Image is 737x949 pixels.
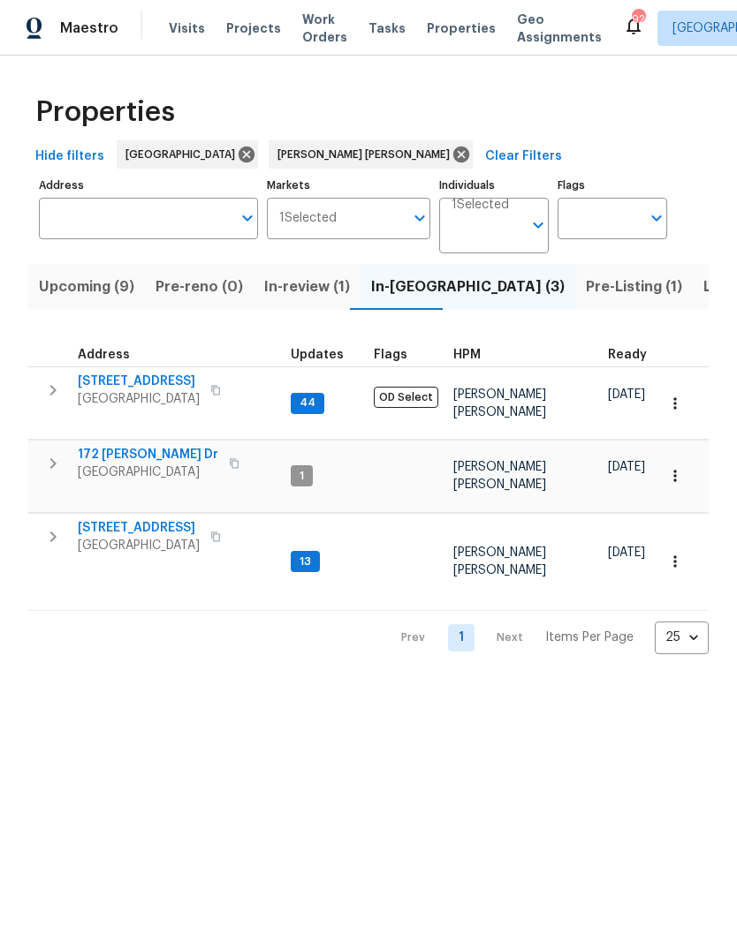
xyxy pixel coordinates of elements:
[39,180,258,191] label: Address
[125,146,242,163] span: [GEOGRAPHIC_DATA]
[632,11,644,28] div: 92
[291,349,344,361] span: Updates
[235,206,260,230] button: Open
[439,180,549,191] label: Individuals
[608,349,647,361] span: Ready
[78,373,200,390] span: [STREET_ADDRESS]
[453,349,481,361] span: HPM
[39,275,134,299] span: Upcoming (9)
[293,395,323,410] span: 44
[608,388,645,401] span: [DATE]
[526,213,551,237] button: Open
[453,546,546,576] span: [PERSON_NAME] [PERSON_NAME]
[78,446,218,463] span: 172 [PERSON_NAME] Dr
[371,275,565,299] span: In-[GEOGRAPHIC_DATA] (3)
[293,469,311,484] span: 1
[28,140,111,173] button: Hide filters
[485,146,562,168] span: Clear Filters
[60,19,118,37] span: Maestro
[452,198,509,213] span: 1 Selected
[427,19,496,37] span: Properties
[78,463,218,481] span: [GEOGRAPHIC_DATA]
[644,206,669,230] button: Open
[78,390,200,408] span: [GEOGRAPHIC_DATA]
[78,519,200,537] span: [STREET_ADDRESS]
[169,19,205,37] span: Visits
[117,140,258,169] div: [GEOGRAPHIC_DATA]
[558,180,667,191] label: Flags
[226,19,281,37] span: Projects
[368,22,406,34] span: Tasks
[608,461,645,473] span: [DATE]
[608,349,663,361] div: Earliest renovation start date (first business day after COE or Checkout)
[35,146,104,168] span: Hide filters
[279,211,337,226] span: 1 Selected
[478,140,569,173] button: Clear Filters
[407,206,432,230] button: Open
[374,387,438,408] span: OD Select
[453,388,546,418] span: [PERSON_NAME] [PERSON_NAME]
[608,546,645,559] span: [DATE]
[545,629,634,646] p: Items Per Page
[269,140,473,169] div: [PERSON_NAME] [PERSON_NAME]
[517,11,602,46] span: Geo Assignments
[264,275,350,299] span: In-review (1)
[302,11,347,46] span: Work Orders
[267,180,431,191] label: Markets
[448,624,475,651] a: Goto page 1
[293,554,318,569] span: 13
[78,349,130,361] span: Address
[78,537,200,554] span: [GEOGRAPHIC_DATA]
[35,103,175,121] span: Properties
[655,614,709,660] div: 25
[586,275,682,299] span: Pre-Listing (1)
[384,621,709,654] nav: Pagination Navigation
[277,146,457,163] span: [PERSON_NAME] [PERSON_NAME]
[156,275,243,299] span: Pre-reno (0)
[453,461,546,491] span: [PERSON_NAME] [PERSON_NAME]
[374,349,407,361] span: Flags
